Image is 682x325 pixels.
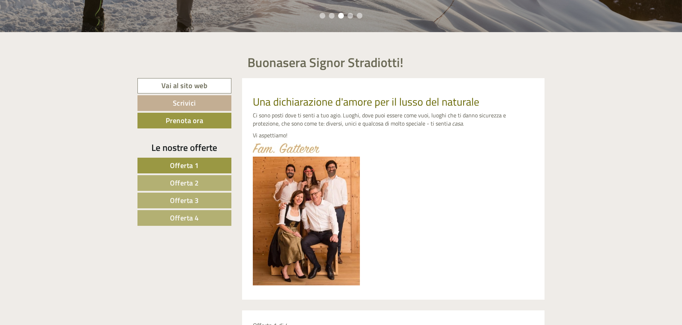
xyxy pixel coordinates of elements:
a: Vai al sito web [137,78,231,93]
span: Offerta 1 [170,160,199,171]
h1: Buonasera Signor Stradiotti! [247,55,403,70]
span: Offerta 2 [170,177,199,188]
em: casa [452,119,463,128]
span: Offerta 3 [170,195,199,206]
span: Una dichiarazione d'amore per il lusso del naturale [253,93,479,110]
p: Ci sono posti dove ti senti a tuo agio. Luoghi, dove puoi essere come vuoi, luoghi che ti danno s... [253,111,534,128]
span: Offerta 4 [170,212,199,223]
a: Prenota ora [137,113,231,128]
p: Vi aspettiamo! [253,131,534,139]
div: Le nostre offerte [137,141,231,154]
img: image [253,143,320,153]
img: image [253,157,360,285]
em: a [448,119,451,128]
a: Scrivici [137,95,231,111]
